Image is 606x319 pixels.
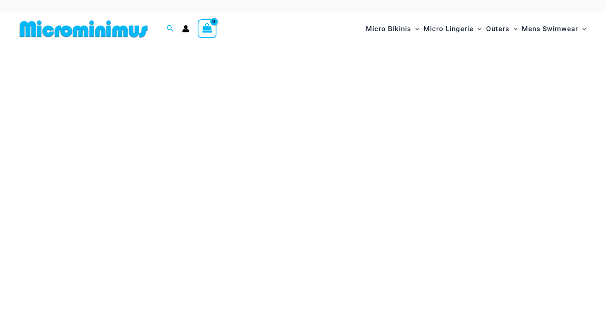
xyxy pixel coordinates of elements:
[520,16,588,41] a: Mens SwimwearMenu ToggleMenu Toggle
[486,18,509,39] span: Outers
[522,18,578,39] span: Mens Swimwear
[198,19,216,38] a: View Shopping Cart, empty
[421,16,484,41] a: Micro LingerieMenu ToggleMenu Toggle
[366,18,411,39] span: Micro Bikinis
[167,24,174,34] a: Search icon link
[364,16,421,41] a: Micro BikinisMenu ToggleMenu Toggle
[484,16,520,41] a: OutersMenu ToggleMenu Toggle
[363,15,590,43] nav: Site Navigation
[578,18,586,39] span: Menu Toggle
[473,18,482,39] span: Menu Toggle
[182,25,189,32] a: Account icon link
[509,18,518,39] span: Menu Toggle
[411,18,419,39] span: Menu Toggle
[16,20,151,38] img: MM SHOP LOGO FLAT
[424,18,473,39] span: Micro Lingerie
